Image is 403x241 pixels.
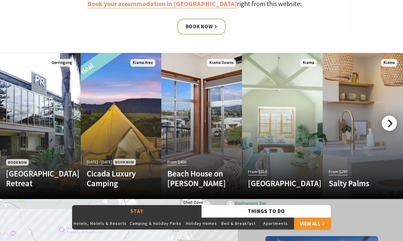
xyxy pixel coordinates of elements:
[201,205,331,218] button: Things To Do
[220,217,257,229] button: Bed & Breakfast
[128,217,183,229] button: Camping & Holiday Parks
[72,205,201,218] button: Stay
[130,59,155,67] span: Kiama Area
[381,59,397,67] span: Kiama
[161,53,242,199] a: From $400 Beach House on [PERSON_NAME] Kiama Downs
[6,159,29,166] span: Book Now
[72,217,128,229] button: Hotels, Motels & Resorts
[49,59,75,67] span: Gerringong
[329,168,348,175] span: From $297
[300,59,317,67] span: Kiama
[177,19,226,35] a: Book now
[207,59,236,67] span: Kiama Downs
[257,217,294,229] button: Apartments
[167,159,186,166] span: From $400
[81,53,161,199] a: Another Image Used [DATE] - [DATE] Book Now Cicada Luxury Camping Kiama Area
[113,159,136,165] span: Book Now
[248,178,304,188] h4: [GEOGRAPHIC_DATA]
[183,217,220,229] button: Holiday Homes
[6,169,62,188] h4: [GEOGRAPHIC_DATA] Retreat
[294,217,331,229] a: View All
[248,168,267,175] span: From $310
[329,178,385,188] h4: Salty Palms
[167,169,224,188] h4: Beach House on [PERSON_NAME]
[87,159,112,166] span: [DATE] - [DATE]
[87,169,143,188] h4: Cicada Luxury Camping
[242,53,323,199] a: Another Image Used From $310 [GEOGRAPHIC_DATA] Kiama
